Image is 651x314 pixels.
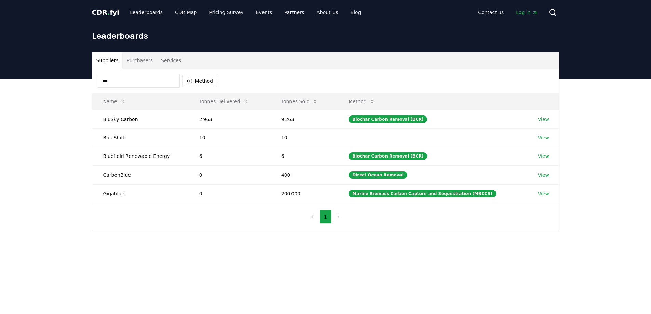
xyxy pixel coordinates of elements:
[311,6,343,18] a: About Us
[188,165,270,184] td: 0
[270,184,338,203] td: 200 000
[92,147,188,165] td: Bluefield Renewable Energy
[349,152,427,160] div: Biochar Carbon Removal (BCR)
[92,110,188,128] td: BluSky Carbon
[107,8,110,16] span: .
[538,153,549,160] a: View
[124,6,366,18] nav: Main
[270,110,338,128] td: 9 263
[92,184,188,203] td: Gigablue
[92,8,119,17] a: CDR.fyi
[182,76,218,86] button: Method
[345,6,367,18] a: Blog
[122,52,157,69] button: Purchasers
[204,6,249,18] a: Pricing Survey
[276,95,323,108] button: Tonnes Sold
[516,9,537,16] span: Log in
[511,6,543,18] a: Log in
[538,116,549,123] a: View
[473,6,509,18] a: Contact us
[349,171,407,179] div: Direct Ocean Removal
[349,190,496,197] div: Marine Biomass Carbon Capture and Sequestration (MBCCS)
[538,172,549,178] a: View
[538,190,549,197] a: View
[92,8,119,16] span: CDR fyi
[279,6,310,18] a: Partners
[250,6,277,18] a: Events
[349,115,427,123] div: Biochar Carbon Removal (BCR)
[124,6,168,18] a: Leaderboards
[343,95,380,108] button: Method
[98,95,131,108] button: Name
[188,128,270,147] td: 10
[188,184,270,203] td: 0
[92,52,123,69] button: Suppliers
[194,95,254,108] button: Tonnes Delivered
[270,165,338,184] td: 400
[157,52,185,69] button: Services
[270,147,338,165] td: 6
[188,110,270,128] td: 2 963
[92,165,188,184] td: CarbonBlue
[92,128,188,147] td: BlueShift
[188,147,270,165] td: 6
[538,134,549,141] a: View
[270,128,338,147] td: 10
[473,6,543,18] nav: Main
[320,210,331,224] button: 1
[169,6,202,18] a: CDR Map
[92,30,559,41] h1: Leaderboards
